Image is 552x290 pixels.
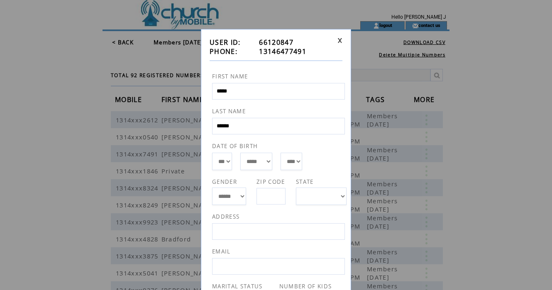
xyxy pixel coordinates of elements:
[212,283,263,290] span: MARITAL STATUS
[210,47,237,56] span: PHONE:
[259,38,293,47] span: 66120847
[212,107,246,115] span: LAST NAME
[210,38,241,47] span: USER ID:
[259,47,306,56] span: 13146477491
[212,213,239,220] span: ADDRESS
[279,283,332,290] span: NUMBER OF KIDS
[212,178,237,185] span: GENDER
[296,178,314,185] span: STATE
[256,178,285,185] span: ZIP CODE
[212,248,231,255] span: EMAIL
[212,73,248,80] span: FIRST NAME
[212,142,258,150] span: DATE OF BIRTH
